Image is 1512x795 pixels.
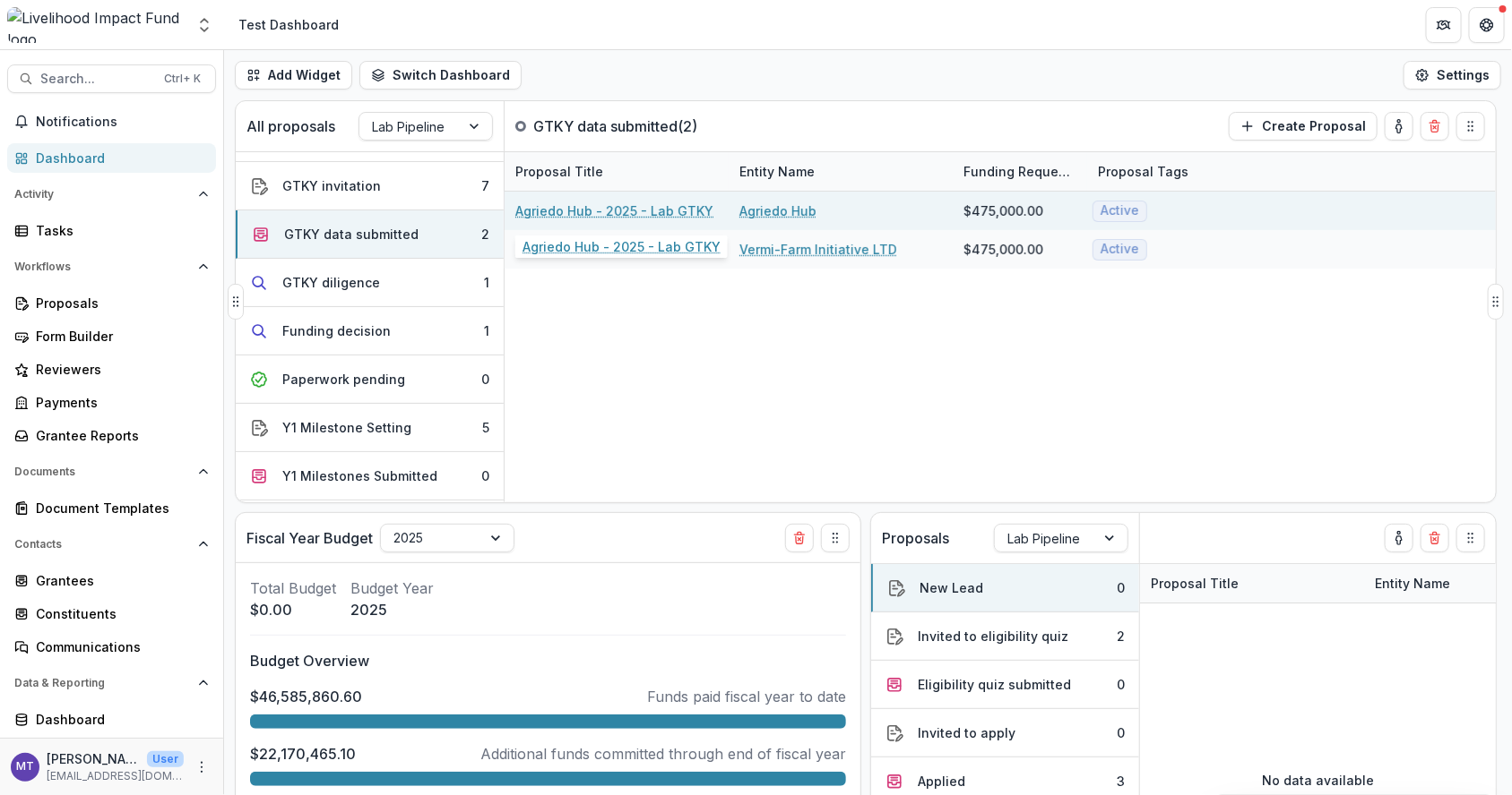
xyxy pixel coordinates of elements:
div: Grantees [36,571,202,590]
div: Proposal Tags [1087,152,1311,191]
div: Proposal Title [1140,574,1249,593]
a: Constituents [7,599,216,628]
div: Proposal Title [1140,564,1364,603]
p: Additional funds committed through end of fiscal year [480,743,846,765]
button: Drag [1456,112,1485,141]
p: $22,170,465.10 [250,743,356,765]
button: Invited to apply0 [871,709,1139,757]
p: GTKY data submitted ( 2 ) [533,115,697,137]
p: [PERSON_NAME] [47,749,140,768]
div: Payments [36,393,202,412]
div: $475,000.00 [963,201,1043,220]
a: Document Templates [7,493,216,523]
p: $0.00 [250,599,336,620]
div: Y1 Milestone Setting [282,418,411,437]
div: Dashboard [36,149,202,167]
button: Notifications [7,107,216,136]
button: Drag [821,524,850,552]
div: Paperwork pending [282,370,405,389]
div: 0 [481,466,489,485]
p: All proposals [246,115,335,137]
div: Funding Requested [953,152,1087,191]
button: Add Widget [235,61,352,90]
a: Grantees [7,566,216,595]
div: Muthoni Thuo [16,761,34,773]
span: Data & Reporting [14,677,191,689]
div: Eligibility quiz submitted [918,675,1071,694]
span: Search... [40,72,153,87]
div: Invited to apply [918,723,1015,742]
a: Dashboard [7,143,216,173]
button: Funding decision1 [236,307,504,355]
a: Agriedo Hub - 2025 - Lab GTKY [515,201,713,220]
button: Open Activity [7,180,216,209]
div: 5 [482,418,489,437]
div: Grantee Reports [36,426,202,445]
div: Entity Name [729,152,953,191]
p: User [147,751,184,767]
span: Workflows [14,261,191,273]
button: Open Data & Reporting [7,669,216,697]
span: Activity [14,188,191,201]
button: Switch Dashboard [359,61,522,90]
div: Proposal Title [505,162,614,181]
div: Communications [36,637,202,656]
a: Dashboard [7,705,216,734]
div: 2 [1117,627,1125,645]
p: No data available [1262,771,1374,790]
p: Fiscal Year Budget [246,527,373,549]
a: Vermi-Farm Initiative - 2025 - Lab GTKY [515,240,718,259]
button: Invited to eligibility quiz2 [871,612,1139,661]
button: Y1 Milestones Submitted0 [236,452,504,500]
button: Settings [1404,61,1501,90]
div: Invited to eligibility quiz [918,627,1068,645]
div: $475,000.00 [963,240,1043,259]
p: 2025 [350,599,434,620]
div: Proposal Tags [1087,162,1199,181]
button: GTKY invitation7 [236,162,504,210]
a: Communications [7,632,216,662]
a: Payments [7,388,216,417]
span: Active [1101,242,1139,257]
button: Partners [1426,7,1462,43]
button: Search... [7,64,216,93]
a: Vermi-Farm Initiative LTD [739,240,897,259]
button: Delete card [1421,524,1449,552]
span: Active [1101,203,1139,218]
div: Funding Requested [953,162,1087,181]
div: Tasks [36,221,202,240]
button: Open Contacts [7,530,216,559]
button: toggle-assigned-to-me [1385,112,1413,141]
button: Open Workflows [7,252,216,281]
a: Proposals [7,288,216,318]
a: Reviewers [7,355,216,384]
button: Y1 Milestone Setting5 [236,404,504,452]
div: 1 [484,273,489,292]
button: GTKY data submitted2 [236,210,504,259]
div: GTKY data submitted [284,225,419,244]
button: New Lead0 [871,564,1139,612]
div: Applied [918,772,965,791]
p: Budget Year [350,577,434,599]
div: 7 [481,176,489,195]
button: Paperwork pending0 [236,355,504,404]
div: Ctrl + K [160,69,204,89]
div: Y1 Milestones Submitted [282,466,437,485]
nav: breadcrumb [231,12,346,38]
div: Entity Name [729,162,825,181]
button: Create Proposal [1229,112,1378,141]
button: Drag [228,284,244,320]
p: Budget Overview [250,650,846,671]
span: Contacts [14,538,191,551]
button: Open entity switcher [192,7,217,43]
p: $46,585,860.60 [250,686,362,707]
div: 3 [1117,772,1125,791]
p: Proposals [882,527,949,549]
div: 0 [1117,723,1125,742]
a: Grantee Reports [7,421,216,450]
button: Delete card [1421,112,1449,141]
p: Total Budget [250,577,336,599]
div: Document Templates [36,499,202,517]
